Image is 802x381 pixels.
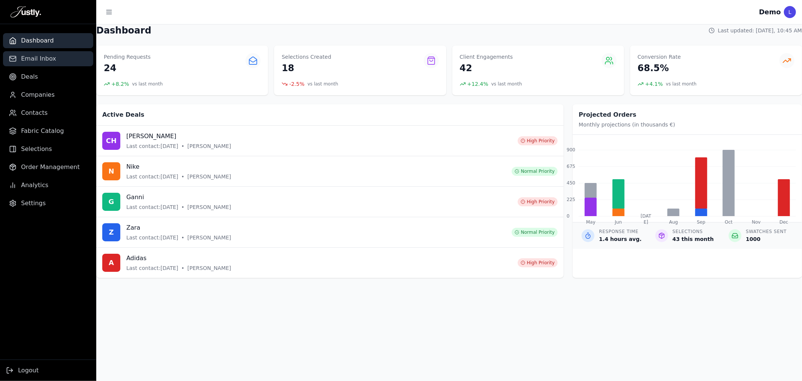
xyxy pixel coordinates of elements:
[21,108,48,117] span: Contacts
[723,219,735,225] div: Oct
[102,5,116,19] button: Toggle sidebar
[645,80,663,88] span: + 4.1 %
[126,223,231,232] h3: Zara
[21,36,54,45] span: Dashboard
[518,197,558,206] div: High Priority
[21,181,49,190] span: Analytics
[102,193,120,211] div: G
[467,80,488,88] span: + 12.4 %
[181,203,184,211] span: •
[21,163,80,172] span: Order Management
[126,142,178,150] span: Last contact: [DATE]
[181,173,184,180] span: •
[567,180,575,186] span: 450
[567,147,575,153] span: 900
[21,54,56,63] span: Email Inbox
[599,229,641,235] p: Response Time
[579,110,796,119] h2: Projected Orders
[21,72,38,81] span: Deals
[126,234,178,241] span: Last contact: [DATE]
[612,219,625,225] div: Jun
[181,234,184,241] span: •
[638,53,681,61] p: Conversion Rate
[102,110,558,119] h2: Active Deals
[599,235,641,243] p: 1.4 hours avg.
[746,235,787,243] p: 1000
[3,69,93,84] a: Deals
[518,258,558,267] div: High Priority
[187,203,231,211] span: [PERSON_NAME]
[567,163,575,169] span: 675
[104,53,151,61] p: Pending Requests
[187,142,231,150] span: [PERSON_NAME]
[460,53,513,61] p: Client Engagements
[579,121,796,128] p: Monthly projections (in thousands €)
[512,228,558,237] div: Normal Priority
[746,229,787,235] p: Swatches Sent
[21,199,46,208] span: Settings
[126,173,178,180] span: Last contact: [DATE]
[3,160,93,175] a: Order Management
[102,223,120,241] div: Z
[3,105,93,120] a: Contacts
[695,219,707,225] div: Sep
[126,254,231,263] h3: Adidas
[784,6,796,18] div: L
[308,81,338,87] span: vs last month
[673,229,714,235] p: Selections
[11,6,41,18] img: Justly Logo
[21,126,64,136] span: Fabric Catalog
[460,62,513,74] p: 42
[667,219,679,225] div: Aug
[126,162,231,171] h3: Nike
[96,24,151,37] h1: Dashboard
[666,81,697,87] span: vs last month
[181,264,184,272] span: •
[126,193,231,202] h3: Ganni
[187,264,231,272] span: [PERSON_NAME]
[126,264,178,272] span: Last contact: [DATE]
[3,87,93,102] a: Companies
[187,234,231,241] span: [PERSON_NAME]
[111,80,129,88] span: + 8.2 %
[518,136,558,145] div: High Priority
[718,27,802,34] span: Last updated: [DATE], 10:45 AM
[778,219,790,225] div: Dec
[673,235,714,243] p: 43 this month
[126,203,178,211] span: Last contact: [DATE]
[585,219,597,225] div: May
[102,132,120,150] div: CH
[3,142,93,157] a: Selections
[3,178,93,193] a: Analytics
[289,80,305,88] span: -2.5 %
[638,62,681,74] p: 68.5%
[102,254,120,272] div: A
[640,213,652,225] div: [DATE]
[21,90,55,99] span: Companies
[750,219,763,225] div: Nov
[491,81,522,87] span: vs last month
[3,123,93,139] a: Fabric Catalog
[181,142,184,150] span: •
[759,7,781,17] div: Demo
[102,162,120,180] div: N
[282,62,331,74] p: 18
[104,62,151,74] p: 24
[187,173,231,180] span: [PERSON_NAME]
[18,366,39,375] span: Logout
[3,196,93,211] a: Settings
[3,51,93,66] a: Email Inbox
[512,167,558,176] div: Normal Priority
[3,33,93,48] a: Dashboard
[21,145,52,154] span: Selections
[567,213,570,219] span: 0
[6,366,39,375] button: Logout
[126,132,231,141] h3: [PERSON_NAME]
[132,81,163,87] span: vs last month
[282,53,331,61] p: Selections Created
[567,197,575,203] span: 225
